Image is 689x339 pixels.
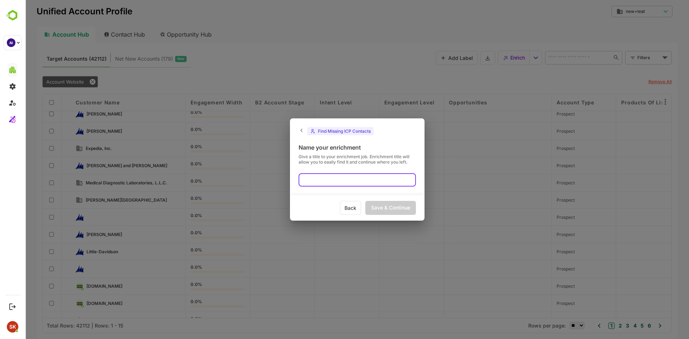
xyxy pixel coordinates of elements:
[273,154,391,165] div: Give a title to your enrichment job. Enrichment title will allow you to easily find it and contin...
[293,128,346,134] div: Find Missing ICP Contacts
[4,9,22,22] img: BambooboxLogoMark.f1c84d78b4c51b1a7b5f700c9845e183.svg
[8,302,17,311] button: Logout
[273,144,391,151] div: Name your enrichment
[7,321,18,333] div: SK
[340,201,391,215] div: Save & Continue
[7,38,15,47] div: AI
[315,201,336,215] div: Back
